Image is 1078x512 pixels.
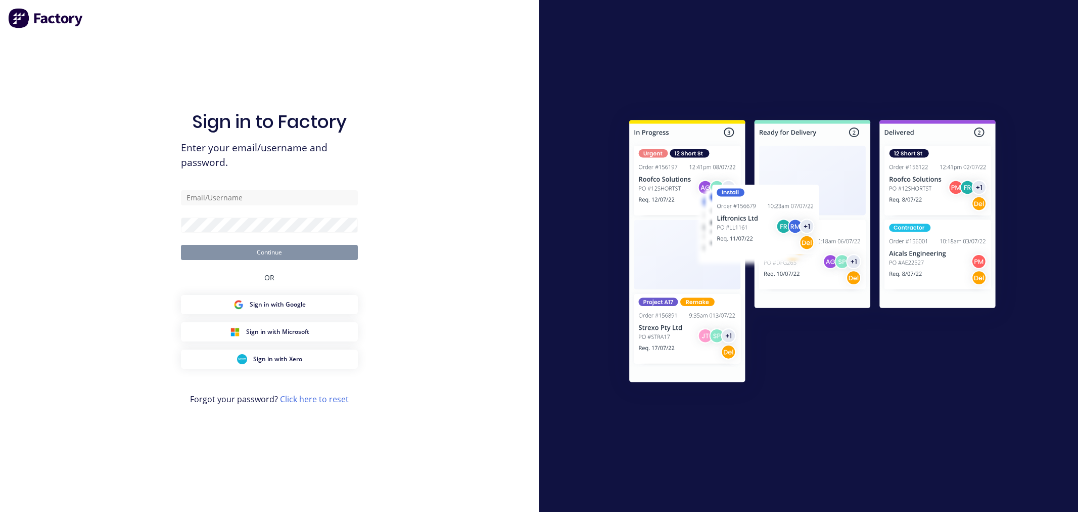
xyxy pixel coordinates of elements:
span: Forgot your password? [190,393,349,405]
img: Google Sign in [233,300,244,310]
input: Email/Username [181,190,358,205]
span: Sign in with Xero [253,355,302,364]
button: Continue [181,245,358,260]
button: Xero Sign inSign in with Xero [181,350,358,369]
a: Click here to reset [280,394,349,405]
span: Sign in with Microsoft [246,327,309,336]
button: Microsoft Sign inSign in with Microsoft [181,322,358,342]
span: Sign in with Google [250,300,306,309]
img: Microsoft Sign in [230,327,240,337]
span: Enter your email/username and password. [181,141,358,170]
h1: Sign in to Factory [192,111,347,133]
img: Factory [8,8,84,28]
div: OR [264,260,274,295]
button: Google Sign inSign in with Google [181,295,358,314]
img: Sign in [607,100,1018,406]
img: Xero Sign in [237,354,247,364]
